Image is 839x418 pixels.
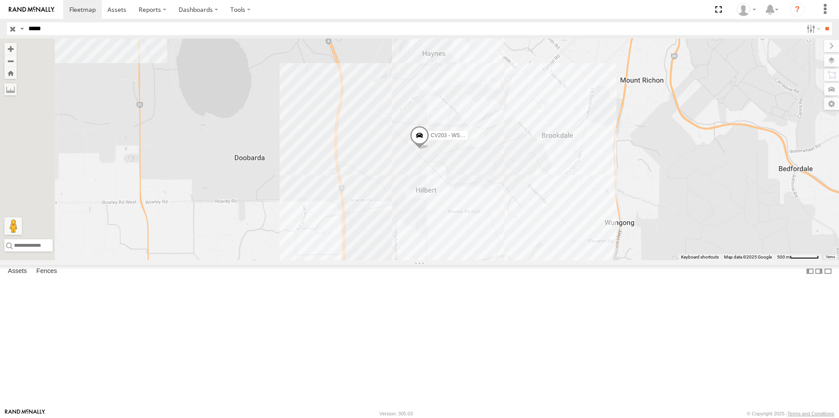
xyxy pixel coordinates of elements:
[4,83,17,96] label: Measure
[9,7,54,13] img: rand-logo.svg
[826,255,835,259] a: Terms
[681,254,719,260] button: Keyboard shortcuts
[4,55,17,67] button: Zoom out
[431,133,490,139] span: CV203 - WSHOP Cardup
[5,409,45,418] a: Visit our Website
[790,3,804,17] i: ?
[4,265,31,277] label: Assets
[380,411,413,416] div: Version: 305.03
[18,22,25,35] label: Search Query
[4,217,22,235] button: Drag Pegman onto the map to open Street View
[824,98,839,110] label: Map Settings
[32,265,61,277] label: Fences
[4,67,17,79] button: Zoom Home
[4,43,17,55] button: Zoom in
[747,411,834,416] div: © Copyright 2025 -
[788,411,834,416] a: Terms and Conditions
[734,3,759,16] div: Hayley Petersen
[724,255,772,259] span: Map data ©2025 Google
[803,22,822,35] label: Search Filter Options
[814,265,823,278] label: Dock Summary Table to the Right
[806,265,814,278] label: Dock Summary Table to the Left
[774,254,821,260] button: Map Scale: 500 m per 62 pixels
[824,265,832,278] label: Hide Summary Table
[777,255,790,259] span: 500 m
